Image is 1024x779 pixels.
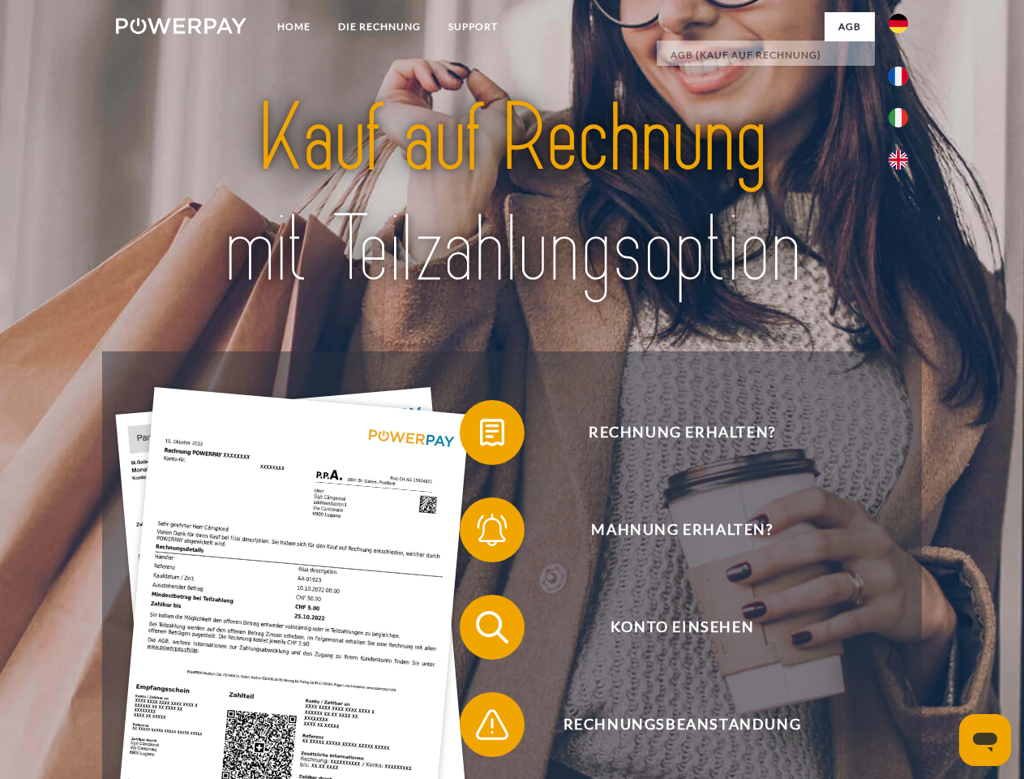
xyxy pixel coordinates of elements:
[825,12,875,41] a: agb
[483,497,880,562] span: Mahnung erhalten?
[889,14,908,33] img: de
[324,12,435,41] a: DIE RECHNUNG
[483,692,880,757] span: Rechnungsbeanstandung
[460,692,881,757] button: Rechnungsbeanstandung
[889,67,908,86] img: fr
[460,497,881,562] button: Mahnung erhalten?
[889,150,908,170] img: en
[959,714,1011,766] iframe: Schaltfläche zum Öffnen des Messaging-Fensters
[657,41,875,70] a: AGB (Kauf auf Rechnung)
[263,12,324,41] a: Home
[460,400,881,465] button: Rechnung erhalten?
[889,108,908,127] img: it
[472,704,512,745] img: qb_warning.svg
[460,595,881,660] button: Konto einsehen
[472,607,512,648] img: qb_search.svg
[483,400,880,465] span: Rechnung erhalten?
[472,510,512,550] img: qb_bell.svg
[155,78,869,311] img: title-powerpay_de.svg
[483,595,880,660] span: Konto einsehen
[116,18,246,34] img: logo-powerpay-white.svg
[435,12,512,41] a: SUPPORT
[472,412,512,453] img: qb_bill.svg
